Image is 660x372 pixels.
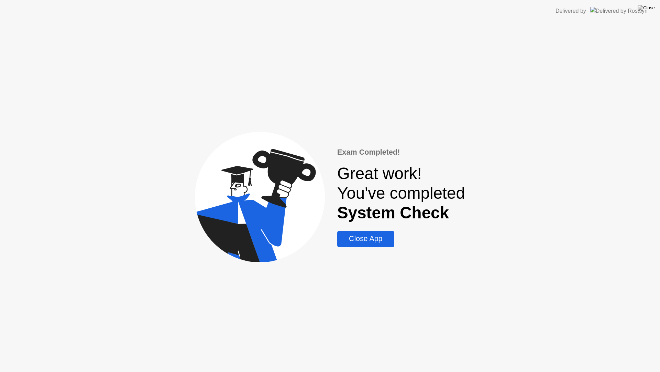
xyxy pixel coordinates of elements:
[337,147,465,158] div: Exam Completed!
[555,7,586,15] div: Delivered by
[339,235,392,243] div: Close App
[638,5,655,11] img: Close
[337,204,449,222] b: System Check
[590,7,648,15] img: Delivered by Rosalyn
[337,231,394,247] button: Close App
[337,164,465,223] div: Great work! You've completed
